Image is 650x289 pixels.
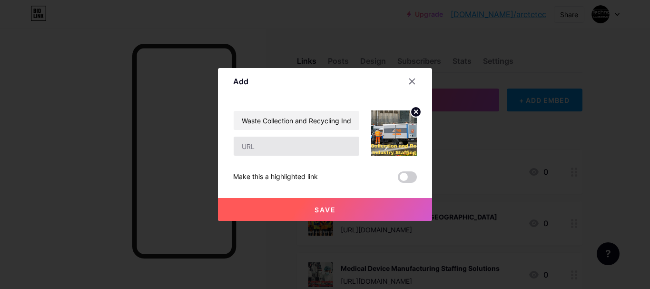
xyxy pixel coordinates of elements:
[234,137,359,156] input: URL
[234,111,359,130] input: Title
[315,206,336,214] span: Save
[233,171,318,183] div: Make this a highlighted link
[233,76,248,87] div: Add
[218,198,432,221] button: Save
[371,110,417,156] img: link_thumbnail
